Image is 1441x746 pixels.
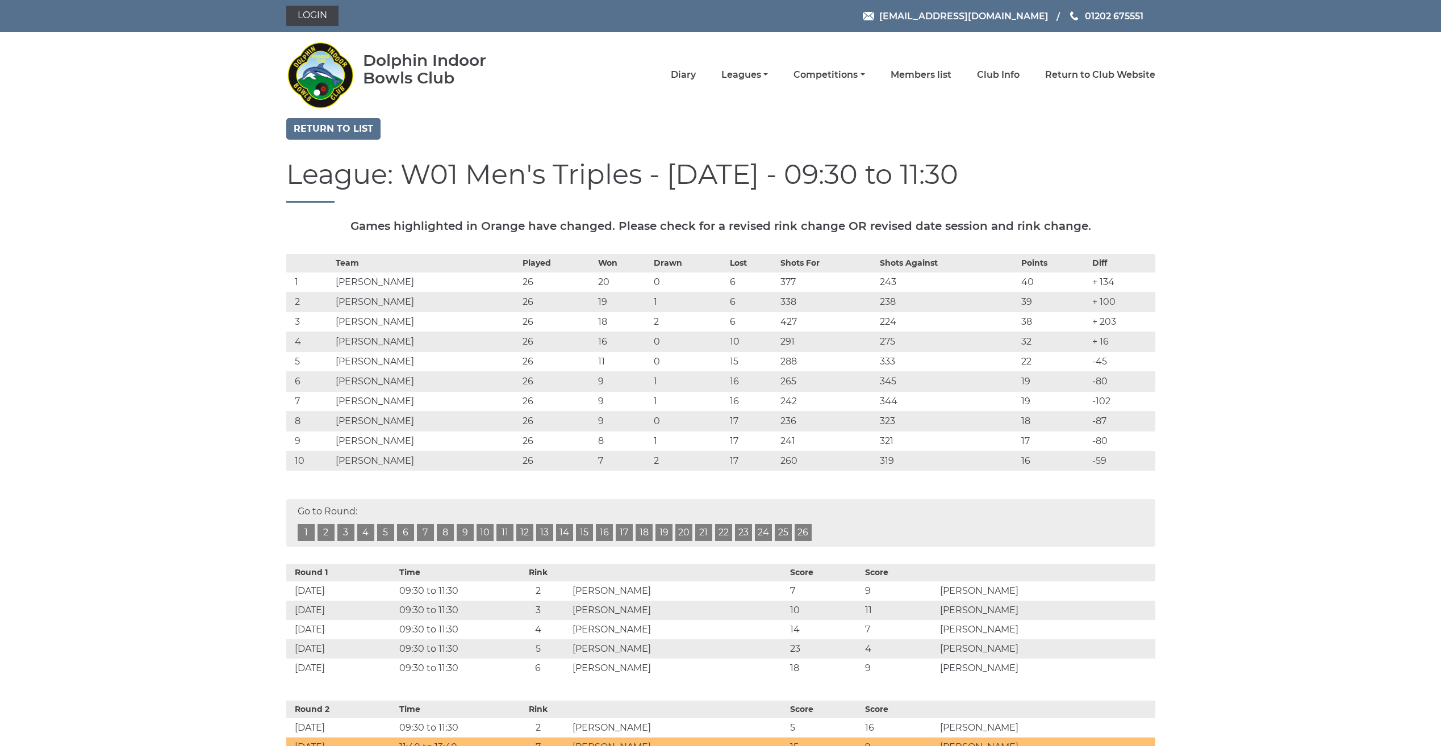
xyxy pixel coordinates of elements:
[1089,351,1155,371] td: -45
[787,564,862,581] th: Score
[877,254,1018,272] th: Shots Against
[333,411,520,431] td: [PERSON_NAME]
[877,391,1018,411] td: 344
[286,701,396,718] th: Round 2
[862,620,937,639] td: 7
[877,431,1018,451] td: 321
[507,564,570,581] th: Rink
[396,564,507,581] th: Time
[1018,451,1089,471] td: 16
[879,10,1049,21] span: [EMAIL_ADDRESS][DOMAIN_NAME]
[570,718,787,737] td: [PERSON_NAME]
[977,69,1020,81] a: Club Info
[1089,254,1155,272] th: Diff
[1018,312,1089,332] td: 38
[655,524,673,541] a: 19
[651,292,726,312] td: 1
[1018,332,1089,351] td: 32
[286,35,354,115] img: Dolphin Indoor Bowls Club
[357,524,374,541] a: 4
[778,351,878,371] td: 288
[595,254,651,272] th: Won
[396,718,507,737] td: 09:30 to 11:30
[636,524,653,541] a: 18
[507,718,570,737] td: 2
[778,451,878,471] td: 260
[286,601,396,620] td: [DATE]
[735,524,752,541] a: 23
[333,254,520,272] th: Team
[755,524,772,541] a: 24
[286,312,333,332] td: 3
[862,601,937,620] td: 11
[556,524,573,541] a: 14
[778,292,878,312] td: 338
[595,332,651,351] td: 16
[862,581,937,601] td: 9
[595,351,651,371] td: 11
[337,524,354,541] a: 3
[570,601,787,620] td: [PERSON_NAME]
[437,524,454,541] a: 8
[1089,292,1155,312] td: + 100
[727,451,778,471] td: 17
[862,639,937,659] td: 4
[507,620,570,639] td: 4
[396,601,507,620] td: 09:30 to 11:30
[520,451,595,471] td: 26
[727,371,778,391] td: 16
[727,391,778,411] td: 16
[507,701,570,718] th: Rink
[457,524,474,541] a: 9
[396,701,507,718] th: Time
[1089,272,1155,292] td: + 134
[496,524,513,541] a: 11
[1018,254,1089,272] th: Points
[477,524,494,541] a: 10
[570,659,787,678] td: [PERSON_NAME]
[333,451,520,471] td: [PERSON_NAME]
[286,639,396,659] td: [DATE]
[877,411,1018,431] td: 323
[333,272,520,292] td: [PERSON_NAME]
[1018,411,1089,431] td: 18
[520,254,595,272] th: Played
[1089,391,1155,411] td: -102
[937,620,1155,639] td: [PERSON_NAME]
[651,312,726,332] td: 2
[651,272,726,292] td: 0
[787,639,862,659] td: 23
[286,451,333,471] td: 10
[507,659,570,678] td: 6
[877,292,1018,312] td: 238
[778,272,878,292] td: 377
[286,160,1155,203] h1: League: W01 Men's Triples - [DATE] - 09:30 to 11:30
[1045,69,1155,81] a: Return to Club Website
[863,12,874,20] img: Email
[397,524,414,541] a: 6
[333,312,520,332] td: [PERSON_NAME]
[377,524,394,541] a: 5
[286,220,1155,232] h5: Games highlighted in Orange have changed. Please check for a revised rink change OR revised date ...
[877,451,1018,471] td: 319
[286,659,396,678] td: [DATE]
[1089,332,1155,351] td: + 16
[570,581,787,601] td: [PERSON_NAME]
[520,272,595,292] td: 26
[778,332,878,351] td: 291
[651,332,726,351] td: 0
[787,718,862,737] td: 5
[1070,11,1078,20] img: Phone us
[877,371,1018,391] td: 345
[417,524,434,541] a: 7
[651,254,726,272] th: Drawn
[937,718,1155,737] td: [PERSON_NAME]
[778,391,878,411] td: 242
[576,524,593,541] a: 15
[651,391,726,411] td: 1
[595,431,651,451] td: 8
[286,620,396,639] td: [DATE]
[1018,371,1089,391] td: 19
[937,601,1155,620] td: [PERSON_NAME]
[651,371,726,391] td: 1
